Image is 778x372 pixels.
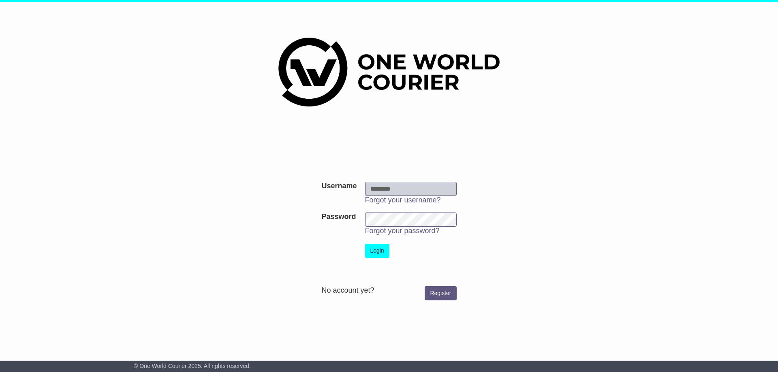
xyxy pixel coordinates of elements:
[365,196,441,204] a: Forgot your username?
[134,363,251,369] span: © One World Courier 2025. All rights reserved.
[425,286,456,300] a: Register
[365,244,389,258] button: Login
[321,182,357,191] label: Username
[365,227,440,235] a: Forgot your password?
[321,286,456,295] div: No account yet?
[321,213,356,221] label: Password
[278,38,500,106] img: One World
